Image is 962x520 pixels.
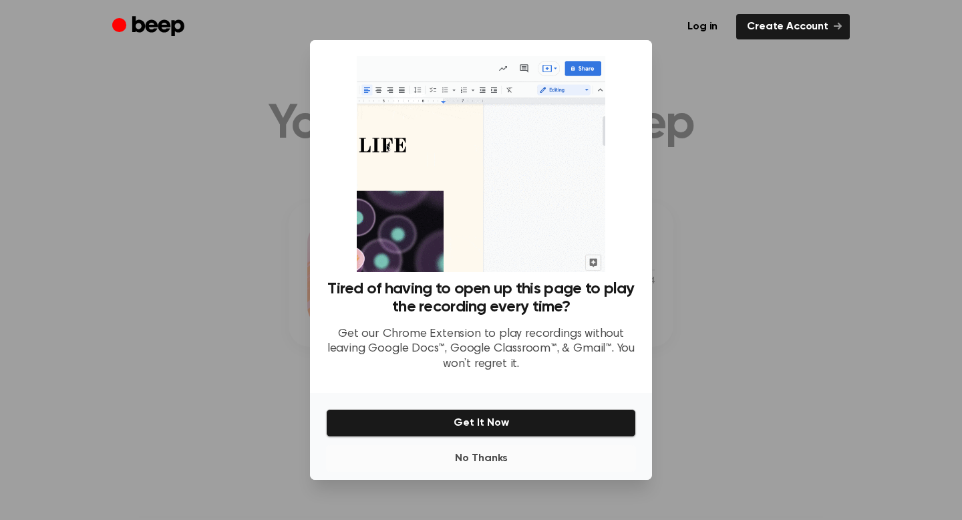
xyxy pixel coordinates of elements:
[112,14,188,40] a: Beep
[357,56,605,272] img: Beep extension in action
[677,14,728,39] a: Log in
[326,327,636,372] p: Get our Chrome Extension to play recordings without leaving Google Docs™, Google Classroom™, & Gm...
[736,14,850,39] a: Create Account
[326,445,636,472] button: No Thanks
[326,280,636,316] h3: Tired of having to open up this page to play the recording every time?
[326,409,636,437] button: Get It Now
